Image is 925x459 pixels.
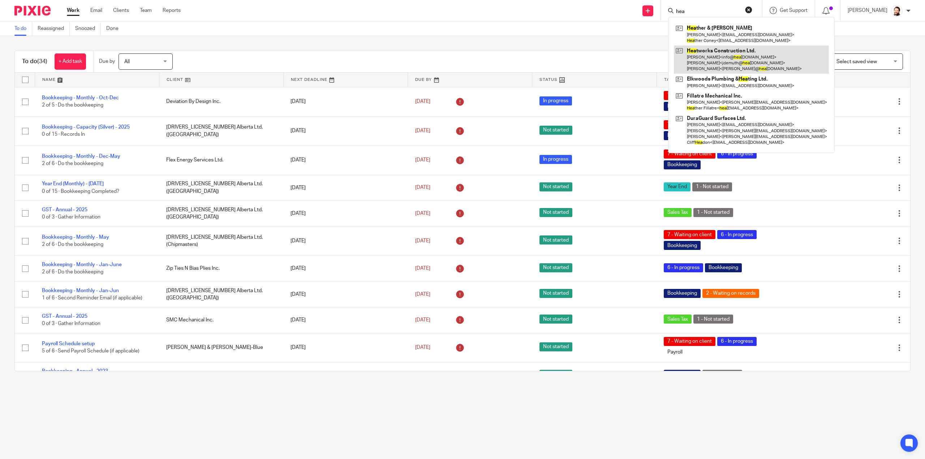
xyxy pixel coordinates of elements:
span: In progress [539,96,572,105]
span: Bookkeeping [705,263,742,272]
span: Not started [539,126,572,135]
span: Not started [539,263,572,272]
span: In progress [539,155,572,164]
td: [DATE] [283,200,408,226]
td: [DATE] [283,307,408,333]
span: Not started [539,289,572,298]
a: Reassigned [38,22,70,36]
a: Bookkeeping - Monthly - Oct-Dec [42,95,119,100]
p: [PERSON_NAME] [848,7,887,14]
span: [DATE] [415,292,430,297]
span: Not started [539,235,572,244]
td: [DATE] [283,146,408,175]
span: 5 of 6 · Send Payroll Schedule (if applicable) [42,349,139,354]
span: Select saved view [836,59,877,64]
span: Bookkeeping [664,160,701,169]
a: Bookkeeping - Annual - 2023 [42,369,108,374]
a: Bookkeeping - Monthly - May [42,235,109,240]
span: 2 of 6 · Do the bookkeeping [42,270,103,275]
button: Clear [745,6,752,13]
span: 0 of 15 · Records In [42,132,85,137]
span: 2 - Waiting on records [702,289,759,298]
a: Clients [113,7,129,14]
span: 7 - Waiting on client [664,337,715,346]
span: Bookkeeping [664,241,701,250]
span: [DATE] [415,185,430,190]
span: All [124,59,130,64]
span: Sales Tax [664,315,692,324]
a: Team [140,7,152,14]
a: Snoozed [75,22,101,36]
span: 2 of 6 · Do the bookkeeping [42,242,103,247]
span: Get Support [780,8,808,13]
a: GST - Annual - 2025 [42,207,87,212]
a: Done [106,22,124,36]
td: [DRIVERS_LICENSE_NUMBER] Alberta Ltd. ([GEOGRAPHIC_DATA]) [159,200,283,226]
td: [DATE] [283,281,408,307]
a: To do [14,22,32,36]
span: 1 - Not started [692,182,732,191]
span: [DATE] [415,266,430,271]
a: Work [67,7,79,14]
span: 2 of 6 · Do the bookkeeping [42,161,103,166]
input: Search [675,9,740,15]
span: 6 - In progress [717,230,757,239]
a: Year End (Monthly) - [DATE] [42,181,104,186]
span: Not started [539,208,572,217]
span: 7 - Waiting on client [664,150,715,159]
span: 7 - Waiting on client [664,91,715,100]
span: (34) [37,59,47,64]
td: SMC Mechanical Inc. [159,307,283,333]
span: Bookkeeping [664,289,701,298]
a: GST - Annual - 2025 [42,314,87,319]
span: Not started [539,342,572,351]
img: Jayde%20Headshot.jpg [891,5,903,17]
td: [DATE] [283,175,408,200]
td: [DRIVERS_LICENSE_NUMBER] Alberta Ltd. ([GEOGRAPHIC_DATA]) [159,175,283,200]
a: Payroll Schedule setup [42,341,95,346]
span: 0 of 15 · Bookkeeping Completed? [42,189,119,194]
span: Bookkeeping [664,131,701,140]
span: 6 - In progress [717,150,757,159]
span: Year End [664,182,690,191]
span: 7 - Waiting on client [664,120,715,129]
a: Bookkeeping - Monthly - Jan-June [42,262,122,267]
span: [DATE] [415,157,430,163]
span: [DATE] [415,99,430,104]
td: Zip Ties N Bias Plies Inc. [159,256,283,281]
td: [DATE] [283,256,408,281]
span: Bookkeeping [664,102,701,111]
td: [DRIVERS_LICENSE_NUMBER] Alberta Ltd. ([GEOGRAPHIC_DATA]) [159,281,283,307]
td: [DATE] [283,226,408,256]
p: Due by [99,58,115,65]
span: 2 of 5 · Do the bookkeeping [42,103,103,108]
td: [PERSON_NAME] & [PERSON_NAME]-Blue [159,333,283,362]
span: Tags [664,78,676,82]
td: Deviation By Design Inc. [159,87,283,116]
a: + Add task [55,53,86,70]
span: 6 - In progress [664,263,703,272]
span: [DATE] [415,345,430,350]
span: Bookkeeping [664,370,701,379]
span: Not started [539,370,572,379]
span: 0 of 3 · Gather Information [42,215,100,220]
a: Email [90,7,102,14]
td: Flex Energy Services Ltd. [159,146,283,175]
span: 1 of 6 · Second Reminder Email (if applicable) [42,295,142,300]
a: Bookkeeping - Capacity (Silver) - 2025 [42,125,130,130]
a: Reports [163,7,181,14]
span: Not started [539,315,572,324]
td: [DATE] [283,87,408,116]
td: [DATE] [283,362,408,388]
h1: To do [22,58,47,65]
td: Elk Ridge Quarterhorse Ltd. [159,362,283,388]
span: 6 - In progress [717,337,757,346]
td: [DATE] [283,333,408,362]
span: [DATE] [415,238,430,243]
span: Not started [539,182,572,191]
a: Bookkeeping - Monthly - Dec-May [42,154,120,159]
span: 1 - Not started [693,208,733,217]
span: [DATE] [415,211,430,216]
span: Payroll [664,348,686,357]
td: [DRIVERS_LICENSE_NUMBER] Alberta Ltd. (Chipmasters) [159,226,283,256]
